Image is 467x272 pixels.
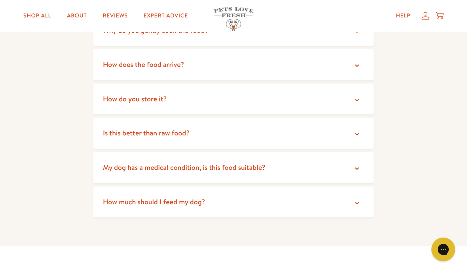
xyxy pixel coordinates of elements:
[17,8,57,24] a: Shop All
[93,186,374,218] summary: How much should I feed my dog?
[103,94,167,104] span: How do you store it?
[61,8,93,24] a: About
[427,235,459,264] iframe: Gorgias live chat messenger
[137,8,194,24] a: Expert Advice
[389,8,417,24] a: Help
[103,59,184,69] span: How does the food arrive?
[96,8,134,24] a: Reviews
[214,7,253,31] img: Pets Love Fresh
[93,49,374,80] summary: How does the food arrive?
[93,152,374,183] summary: My dog has a medical condition, is this food suitable?
[93,84,374,115] summary: How do you store it?
[103,25,208,35] span: Why do you gently cook the food?
[103,197,205,207] span: How much should I feed my dog?
[93,118,374,149] summary: Is this better than raw food?
[103,162,265,172] span: My dog has a medical condition, is this food suitable?
[103,128,190,138] span: Is this better than raw food?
